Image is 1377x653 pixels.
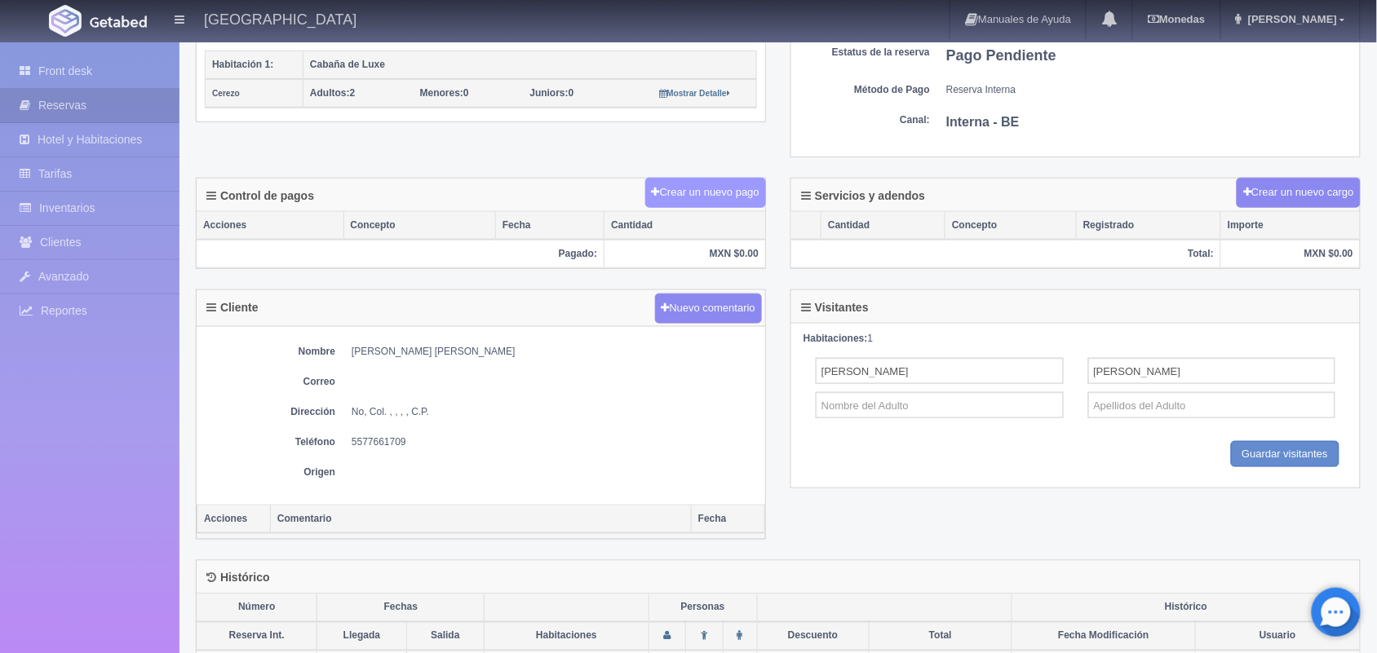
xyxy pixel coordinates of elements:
span: 0 [530,87,574,99]
dd: Reserva Interna [946,83,1352,97]
a: Mostrar Detalle [659,87,730,99]
dt: Teléfono [205,435,335,449]
div: 1 [804,332,1348,346]
dt: Estatus de la reserva [799,46,930,60]
dd: [PERSON_NAME] [PERSON_NAME] [352,345,757,359]
dd: No, Col. , , , , C.P. [352,405,757,419]
th: Personas [649,594,757,622]
th: Fechas [317,594,485,622]
h4: Servicios y adendos [801,190,925,202]
dt: Correo [205,375,335,389]
th: Concepto [343,212,495,240]
th: Total: [791,240,1221,268]
th: Pagado: [197,240,604,268]
th: Llegada [317,622,406,651]
button: Crear un nuevo cargo [1237,178,1361,208]
th: Acciones [197,212,343,240]
b: Pago Pendiente [946,47,1056,64]
th: Número [197,594,317,622]
span: 0 [420,87,469,99]
th: Usuario [1195,622,1360,651]
input: Apellidos del Adulto [1088,392,1336,418]
span: 2 [310,87,355,99]
th: Registrado [1077,212,1221,240]
strong: Juniors: [530,87,569,99]
small: Cerezo [212,89,240,98]
th: Fecha Modificación [1012,622,1196,651]
h4: [GEOGRAPHIC_DATA] [204,8,356,29]
th: Reserva Int. [197,622,317,651]
img: Getabed [49,5,82,37]
th: Habitaciones [485,622,649,651]
button: Nuevo comentario [655,293,763,324]
th: MXN $0.00 [604,240,765,268]
th: Acciones [197,505,271,533]
strong: Habitaciones: [804,333,868,344]
h4: Control de pagos [206,190,314,202]
th: Concepto [945,212,1077,240]
th: Descuento [757,622,869,651]
strong: Adultos: [310,87,350,99]
th: Cantidad [604,212,765,240]
button: Crear un nuevo pago [645,178,766,208]
img: Getabed [90,15,147,28]
th: Histórico [1012,594,1360,622]
dt: Origen [205,465,335,479]
input: Apellidos del Adulto [1088,358,1336,384]
th: Total [869,622,1012,651]
th: Comentario [271,505,692,533]
input: Guardar visitantes [1231,441,1340,468]
dt: Método de Pago [799,83,930,97]
th: Cabaña de Luxe [303,51,757,79]
b: Monedas [1148,13,1205,25]
h4: Histórico [206,572,270,585]
th: MXN $0.00 [1221,240,1360,268]
strong: Menores: [420,87,463,99]
th: Salida [406,622,485,651]
input: Nombre del Adulto [816,392,1064,418]
dd: 5577661709 [352,435,757,449]
th: Importe [1221,212,1360,240]
b: Habitación 1: [212,59,273,70]
h4: Cliente [206,302,259,314]
span: [PERSON_NAME] [1244,13,1337,25]
dt: Nombre [205,345,335,359]
dt: Dirección [205,405,335,419]
h4: Visitantes [801,302,869,314]
small: Mostrar Detalle [659,89,730,98]
input: Nombre del Adulto [816,358,1064,384]
th: Fecha [692,505,765,533]
th: Fecha [496,212,604,240]
th: Cantidad [821,212,945,240]
dt: Canal: [799,113,930,127]
b: Interna - BE [946,115,1020,129]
